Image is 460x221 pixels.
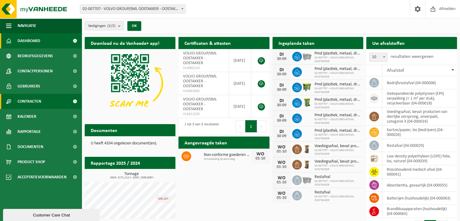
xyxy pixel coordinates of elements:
[276,83,288,88] div: DI
[3,208,101,221] iframe: chat widget
[382,165,457,179] td: risicohoudend medisch afval (04-000041)
[302,159,312,169] img: WB-0140-HPE-BN-01
[85,124,123,136] h2: Documenten
[156,196,170,202] div: 205,10 t
[315,67,360,71] span: Pmd (plastiek, metaal, drankkartons) (bedrijven)
[183,89,224,94] span: VLA901826
[276,134,288,138] div: 30-09
[276,150,288,154] div: 01-10
[276,103,288,107] div: 30-09
[366,37,411,49] h2: Uw afvalstoffen
[315,113,360,118] span: Pmd (plastiek, metaal, drankkartons) (bedrijven)
[204,153,251,157] span: Non-conforme goederen ex. automobiel
[18,154,45,170] span: Product Shop
[315,82,360,87] span: Pmd (plastiek, metaal, drankkartons) (bedrijven)
[18,170,67,185] span: Acceptatievoorwaarden
[276,176,288,180] div: WO
[183,66,224,71] span: VLA902214
[315,87,360,94] span: 02-007707 - VOLVO GROUP/SML OOSTAKKER
[276,57,288,61] div: 30-09
[236,120,245,132] button: Previous
[18,109,36,124] span: Kalender
[315,133,360,140] span: 02-007707 - VOLVO GROUP/SML OOSTAKKER
[302,97,312,107] img: WB-0240-HPE-GN-50
[315,97,360,102] span: Pmd (plastiek, metaal, drankkartons) (bedrijven)
[80,5,186,14] span: 02-007707 - VOLVO GROUP/SML OOSTAKKER - OOSTAKKER
[302,82,312,92] img: WB-1100-HPE-GN-50
[382,126,457,139] td: karton/papier, los (bedrijven) (04-000026)
[276,165,288,169] div: 01-10
[183,74,217,88] span: VOLVO GROUP/SML OOSTAKKER - OOSTAKKER
[85,157,146,169] h2: Rapportage 2025 / 2024
[276,180,288,185] div: 01-10
[18,18,36,33] span: Navigatie
[183,51,217,65] span: VOLVO GROUP/SML OOSTAKKER - OOSTAKKER
[254,157,266,161] div: 01-10
[245,120,257,132] button: 1
[315,149,360,156] span: 02-007707 - VOLVO GROUP/SML OOSTAKKER
[18,33,40,48] span: Dashboard
[315,159,360,164] span: Voedingsafval, bevat producten van dierlijke oorsprong, onverpakt, categorie 3
[382,152,457,165] td: low density polyethyleen (LDPE) folie, los, naturel (04-000039)
[370,53,387,61] span: 10
[276,191,288,196] div: WO
[315,180,360,187] span: 02-007707 - VOLVO GROUP/SML OOSTAKKER
[178,37,237,49] h2: Certificaten & attesten
[204,157,251,161] span: Omwisseling op aanvraag
[315,128,360,133] span: Pmd (plastiek, metaal, drankkartons) (bedrijven)
[257,120,266,132] button: Next
[88,172,175,179] h3: Tonnage
[178,137,233,148] h2: Aangevraagde taken
[18,48,53,64] span: Bedrijfsgegevens
[183,97,217,111] span: VOLVO GROUP/SML OOSTAKKER - OOSTAKKER
[387,68,404,73] span: Afvalstof
[18,79,40,94] span: Gebruikers
[18,139,43,154] span: Documenten
[276,145,288,150] div: WO
[229,95,252,118] td: [DATE]
[276,72,288,77] div: 30-09
[382,139,457,152] td: restafval (04-000029)
[18,124,41,139] span: Rapportage
[80,5,185,13] span: 02-007707 - VOLVO GROUP/SML OOSTAKKER - OOSTAKKER
[254,152,266,157] div: WO
[88,176,175,179] span: 2024: 2171,111 t - 2025: 1589,809 t
[382,205,457,218] td: brandblusapparaten (huishoudelijk) (04-000065)
[183,112,224,117] span: VLA611233
[369,53,387,62] span: 10
[315,195,360,202] span: 02-007707 - VOLVO GROUP/SML OOSTAKKER
[85,49,175,117] img: Download de VHEPlus App
[276,114,288,119] div: DI
[276,68,288,72] div: DI
[315,144,360,149] span: Voedingsafval, bevat producten van dierlijke oorsprong, onverpakt, categorie 3
[130,169,175,181] a: Bekijk rapportage
[315,102,360,110] span: 02-007707 - VOLVO GROUP/SML OOSTAKKER
[107,24,116,28] count: (2/2)
[229,49,252,72] td: [DATE]
[276,88,288,92] div: 30-09
[382,107,457,126] td: voedingsafval, bevat producten van dierlijke oorsprong, onverpakt, categorie 3 (04-000024)
[315,164,360,171] span: 02-007707 - VOLVO GROUP/SML OOSTAKKER
[302,51,312,61] img: WB-2500-GAL-GY-01
[18,94,41,109] span: Contracten
[85,21,124,30] button: Vestigingen(2/2)
[315,71,360,79] span: 02-007707 - VOLVO GROUP/SML OOSTAKKER
[315,190,360,195] span: Restafval
[315,51,360,56] span: Pmd (plastiek, metaal, drankkartons) (bedrijven)
[382,89,457,107] td: geëxpandeerde polystyreen (EPS) verpakking (< 1 m² per stuk), recycleerbaar (04-000018)
[181,120,219,133] div: 1 tot 3 van 3 resultaten
[276,160,288,165] div: WO
[302,143,312,154] img: WB-0140-HPE-BN-01
[390,54,433,59] label: resultaten weergeven
[315,118,360,125] span: 02-007707 - VOLVO GROUP/SML OOSTAKKER
[315,56,360,63] span: 02-007707 - VOLVO GROUP/SML OOSTAKKER
[18,64,53,79] span: Contactpersonen
[88,21,116,31] span: Vestigingen
[276,52,288,57] div: DI
[382,192,457,205] td: batterijen (huishoudelijk) (04-000063)
[272,37,321,49] h2: Ingeplande taken
[382,179,457,192] td: absorbentia, gevaarlijk (04-000055)
[127,21,141,31] button: OK
[276,129,288,134] div: DI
